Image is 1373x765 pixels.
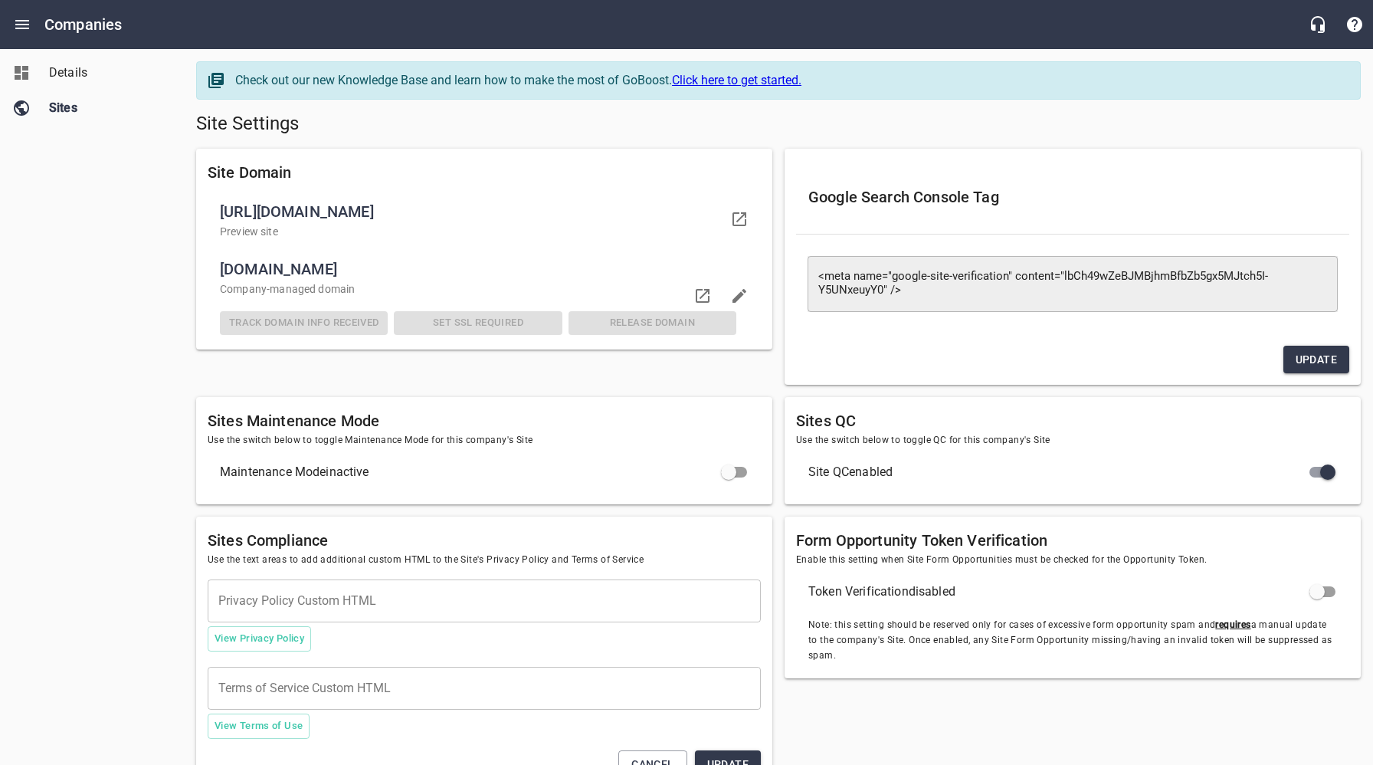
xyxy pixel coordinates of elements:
[818,270,1327,297] textarea: <meta name="google-site-verification" content="lbCh49wZeBJMBjhmBfbZb5gx5MJtch5I-Y5UNxeuyY0" />
[1299,6,1336,43] button: Live Chat
[196,112,1361,136] h5: Site Settings
[721,201,758,238] a: Visit your domain
[796,528,1349,553] h6: Form Opportunity Token Verification
[215,717,303,735] span: View Terms of Use
[208,160,761,185] h6: Site Domain
[808,618,1337,664] span: Note: this setting should be reserved only for cases of excessive form opportunity spam and a man...
[796,409,1349,433] h6: Sites QC
[215,630,304,648] span: View Privacy Policy
[796,433,1349,448] span: Use the switch below to toggle QC for this company's Site
[721,277,758,314] button: Edit domain
[208,528,761,553] h6: Sites Compliance
[1283,346,1349,374] button: Update
[208,409,761,433] h6: Sites Maintenance Mode
[672,73,801,87] a: Click here to get started.
[4,6,41,43] button: Open drawer
[808,463,1312,481] span: Site QC enabled
[49,64,165,82] span: Details
[217,278,739,300] div: Company -managed domain
[684,277,721,314] a: Visit domain
[1215,619,1250,630] u: requires
[808,185,1337,209] h6: Google Search Console Tag
[208,626,311,652] button: View Privacy Policy
[44,12,122,37] h6: Companies
[796,553,1349,568] span: Enable this setting when Site Form Opportunities must be checked for the Opportunity Token.
[220,257,736,281] span: [DOMAIN_NAME]
[49,99,165,117] span: Sites
[208,714,310,739] button: View Terms of Use
[208,433,761,448] span: Use the switch below to toggle Maintenance Mode for this company's Site
[220,199,724,224] span: [URL][DOMAIN_NAME]
[220,463,724,481] span: Maintenance Mode inactive
[808,583,1312,601] span: Token Verification disabled
[235,71,1345,90] div: Check out our new Knowledge Base and learn how to make the most of GoBoost.
[1296,350,1337,369] span: Update
[220,224,724,240] p: Preview site
[1336,6,1373,43] button: Support Portal
[208,553,761,568] span: Use the text areas to add additional custom HTML to the Site's Privacy Policy and Terms of Service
